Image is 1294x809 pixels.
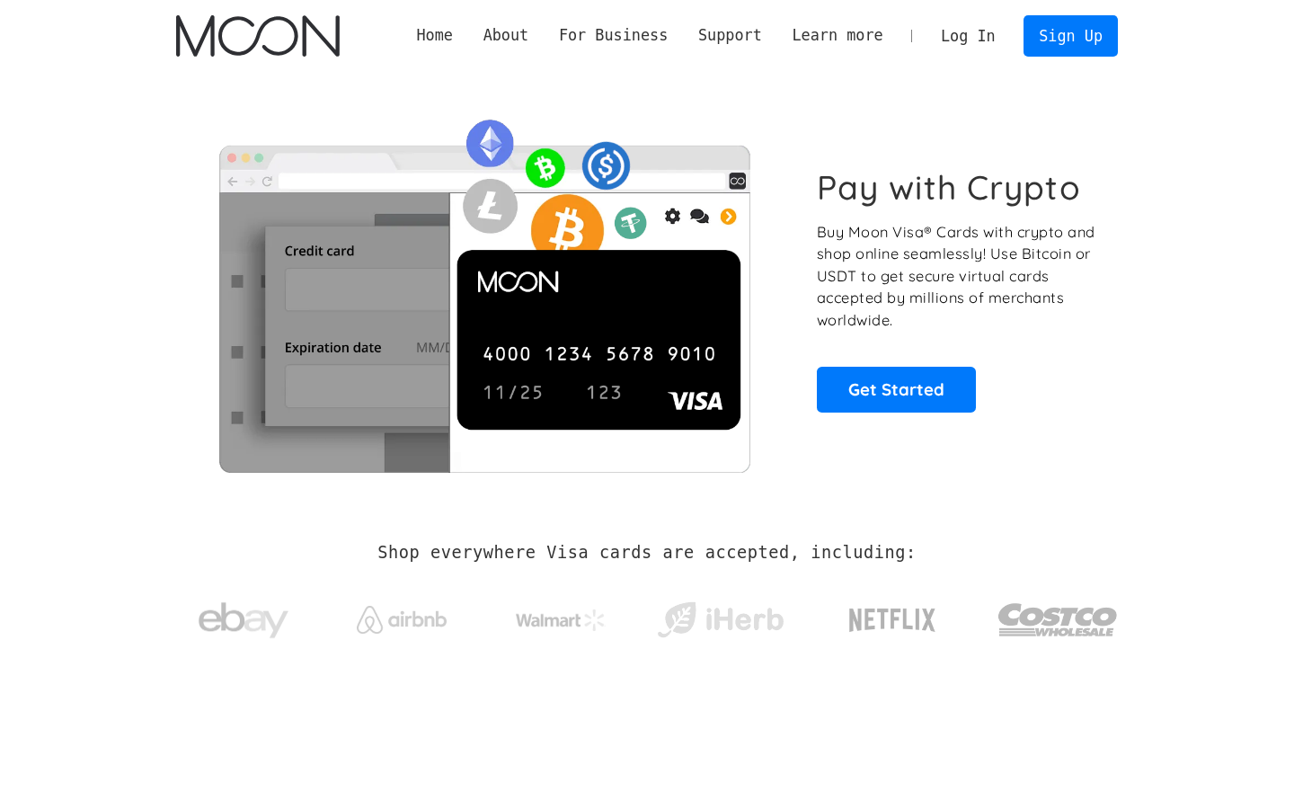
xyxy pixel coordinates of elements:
div: For Business [544,24,683,47]
div: Learn more [777,24,899,47]
div: Learn more [792,24,882,47]
a: Get Started [817,367,976,412]
div: For Business [559,24,668,47]
a: ebay [176,574,310,658]
a: Walmart [494,591,628,640]
img: Costco [997,586,1118,653]
a: home [176,15,339,57]
img: Moon Cards let you spend your crypto anywhere Visa is accepted. [176,107,792,472]
a: iHerb [653,579,787,653]
img: ebay [199,592,288,649]
a: Sign Up [1024,15,1117,56]
img: Airbnb [357,606,447,634]
p: Buy Moon Visa® Cards with crypto and shop online seamlessly! Use Bitcoin or USDT to get secure vi... [817,221,1098,332]
div: About [483,24,529,47]
img: Netflix [847,598,937,643]
div: Support [698,24,762,47]
div: Support [683,24,776,47]
div: About [468,24,544,47]
h1: Pay with Crypto [817,167,1081,208]
h2: Shop everywhere Visa cards are accepted, including: [377,543,916,563]
a: Airbnb [335,588,469,643]
a: Home [402,24,468,47]
a: Costco [997,568,1118,662]
img: Walmart [516,609,606,631]
img: iHerb [653,597,787,644]
a: Log In [926,16,1010,56]
img: Moon Logo [176,15,339,57]
a: Netflix [812,580,973,652]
